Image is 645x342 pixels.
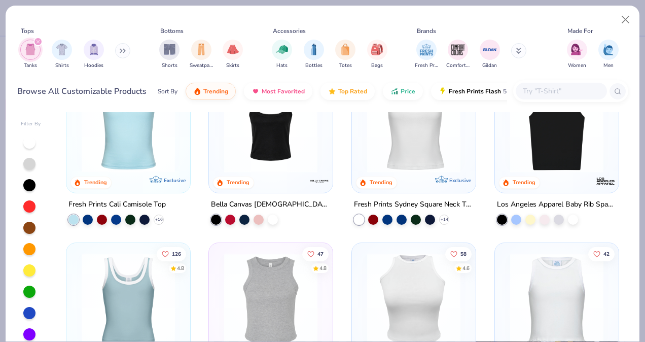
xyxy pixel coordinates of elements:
div: filter for Women [567,40,587,70]
span: Skirts [226,62,239,70]
button: Like [303,247,329,261]
button: filter button [190,40,213,70]
button: filter button [367,40,387,70]
img: Bottles Image [308,44,319,55]
span: Top Rated [338,87,367,95]
div: filter for Skirts [223,40,243,70]
span: Tanks [24,62,37,70]
input: Try "T-Shirt" [522,85,600,97]
div: Made For [567,26,593,36]
span: Shorts [162,62,177,70]
span: 126 [172,251,181,256]
span: Bottles [305,62,322,70]
button: filter button [304,40,324,70]
span: + 16 [155,217,162,223]
span: 42 [603,251,610,256]
div: filter for Fresh Prints [415,40,438,70]
div: filter for Shirts [52,40,72,70]
div: filter for Hoodies [84,40,104,70]
div: 4.6 [462,264,470,272]
span: Fresh Prints Flash [449,87,501,95]
button: Most Favorited [244,83,312,100]
span: 47 [318,251,324,256]
div: filter for Shorts [159,40,180,70]
button: Trending [186,83,236,100]
span: + 14 [441,217,448,223]
img: TopRated.gif [328,87,336,95]
img: 61d0f7fa-d448-414b-acbf-5d07f88334cb [180,79,283,173]
button: filter button [446,40,470,70]
img: Women Image [571,44,583,55]
button: filter button [598,40,619,70]
div: filter for Tanks [20,40,41,70]
div: 4.8 [320,264,327,272]
img: Totes Image [340,44,351,55]
img: Hoodies Image [88,44,99,55]
div: filter for Sweatpants [190,40,213,70]
span: Hats [276,62,288,70]
div: Brands [417,26,436,36]
img: 94a2aa95-cd2b-4983-969b-ecd512716e9a [362,79,465,173]
span: 58 [460,251,467,256]
div: Accessories [273,26,306,36]
button: Price [383,83,423,100]
div: Filter By [21,120,41,128]
span: Fresh Prints [415,62,438,70]
span: Women [568,62,586,70]
button: filter button [84,40,104,70]
div: filter for Gildan [480,40,500,70]
button: filter button [415,40,438,70]
button: filter button [480,40,500,70]
div: filter for Men [598,40,619,70]
img: 8af284bf-0d00-45ea-9003-ce4b9a3194ad [219,79,322,173]
button: Like [157,247,186,261]
span: Totes [339,62,352,70]
div: filter for Bags [367,40,387,70]
img: cbf11e79-2adf-4c6b-b19e-3da42613dd1b [505,79,608,173]
button: filter button [223,40,243,70]
img: Tanks Image [25,44,36,55]
img: Men Image [603,44,614,55]
div: filter for Comfort Colors [446,40,470,70]
img: Sweatpants Image [196,44,207,55]
button: filter button [159,40,180,70]
span: Gildan [482,62,497,70]
span: Most Favorited [262,87,305,95]
div: Bella Canvas [DEMOGRAPHIC_DATA]' Micro Ribbed Scoop Tank [211,198,331,211]
div: Los Angeles Apparel Baby Rib Spaghetti Tank [497,198,617,211]
button: Close [616,10,635,29]
button: filter button [272,40,292,70]
img: Comfort Colors Image [450,42,465,57]
div: filter for Hats [272,40,292,70]
div: Bottoms [160,26,184,36]
button: filter button [20,40,41,70]
div: filter for Bottles [304,40,324,70]
img: Bags Image [371,44,382,55]
button: filter button [567,40,587,70]
span: Sweatpants [190,62,213,70]
img: most_fav.gif [252,87,260,95]
span: Exclusive [449,177,471,184]
div: 4.8 [177,264,184,272]
img: Shorts Image [164,44,175,55]
button: Top Rated [320,83,375,100]
img: Shirts Image [56,44,68,55]
span: Trending [203,87,228,95]
span: Comfort Colors [446,62,470,70]
span: Shirts [55,62,69,70]
img: Hats Image [276,44,288,55]
img: Skirts Image [227,44,239,55]
span: Exclusive [163,177,185,184]
img: trending.gif [193,87,201,95]
div: Tops [21,26,34,36]
div: Fresh Prints Cali Camisole Top [68,198,166,211]
img: flash.gif [439,87,447,95]
button: Like [588,247,615,261]
button: filter button [52,40,72,70]
span: Price [401,87,415,95]
img: Gildan Image [482,42,497,57]
button: Like [445,247,472,261]
div: Sort By [158,87,177,96]
span: Hoodies [84,62,103,70]
img: a25d9891-da96-49f3-a35e-76288174bf3a [77,79,180,173]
